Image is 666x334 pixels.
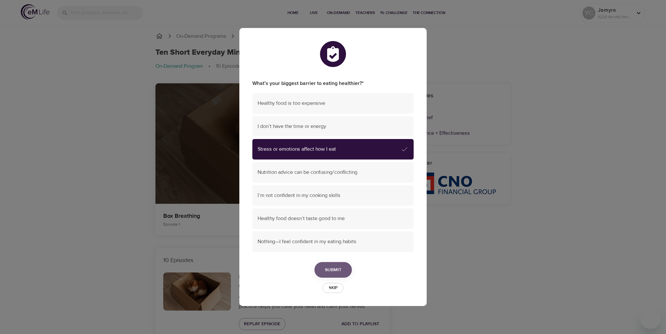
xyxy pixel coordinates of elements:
button: Skip [323,283,343,293]
label: What’s your biggest barrier to eating healthier? [252,80,414,87]
span: I’m not confident in my cooking skills [258,192,408,199]
span: Nutrition advice can be confusing/conflicting [258,169,408,176]
span: I don’t have the time or energy [258,123,408,130]
button: Submit [314,262,352,278]
span: Healthy food doesn’t taste good to me [258,215,408,222]
span: Nothing—I feel confident in my eating habits [258,238,408,245]
span: Healthy food is too expensive [258,100,408,107]
span: Skip [326,284,340,292]
span: Submit [325,266,341,274]
span: Stress or emotions affect how I eat [258,146,401,153]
